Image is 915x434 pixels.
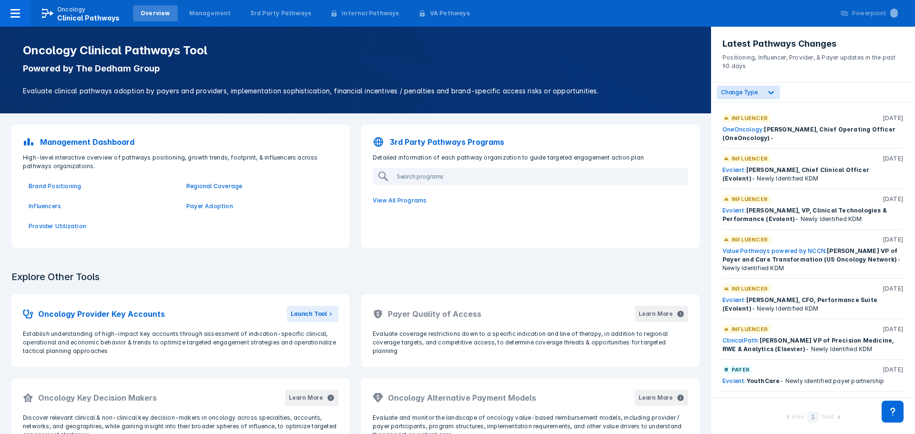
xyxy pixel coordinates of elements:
div: Learn More [289,394,323,402]
h2: Oncology Key Decision Makers [38,392,157,404]
p: [DATE] [883,325,904,333]
span: [PERSON_NAME], VP, Clinical Technologies & Performance (Evolent) [722,207,887,222]
div: Learn More [639,394,673,402]
div: Launch Tool [291,310,327,318]
div: - Newly Identified KDM [722,206,904,223]
a: Evolent: [722,207,746,214]
p: [DATE] [883,235,904,244]
h2: Oncology Provider Key Accounts [38,308,165,320]
a: Regional Coverage [186,182,333,191]
p: Influencer [732,195,768,203]
h2: Payer Quality of Access [388,308,481,320]
a: Payer Adoption [186,202,333,211]
div: Prev [792,413,804,423]
a: Management [182,5,239,21]
p: [DATE] [883,154,904,163]
span: [PERSON_NAME], CFO, Performance Suite (Evolent) [722,296,877,312]
div: Internal Pathways [342,9,399,18]
p: Powered by The Dedham Group [23,63,688,74]
div: VA Pathways [430,9,470,18]
a: Evolent: [722,377,746,384]
p: [DATE] [883,284,904,293]
a: Management Dashboard [17,131,344,153]
div: 3rd Party Pathways [250,9,312,18]
button: Learn More [635,306,688,322]
div: - Newly Identified KDM [722,247,904,273]
a: Provider Utilization [29,222,175,231]
p: Evaluate clinical pathways adoption by payers and providers, implementation sophistication, finan... [23,86,688,96]
div: - Newly Identified KDM [722,336,904,353]
p: Influencer [732,154,768,163]
p: Influencer [732,325,768,333]
div: Powerpoint [852,9,898,18]
a: Value Pathways powered by NCCN: [722,247,827,254]
button: Launch Tool [287,306,338,322]
button: Learn More [635,390,688,406]
a: OneOncology: [722,126,764,133]
p: [DATE] [883,365,904,374]
a: Evolent: [722,296,746,303]
div: Management [189,9,231,18]
p: Evaluate coverage restrictions down to a specific indication and line of therapy, in addition to ... [373,330,688,355]
p: Payer [732,365,750,374]
span: Change Type [721,89,758,96]
h3: Latest Pathways Changes [722,38,904,50]
div: Overview [141,9,170,18]
p: Influencer [732,114,768,122]
div: 1 [807,412,819,423]
p: High-level interactive overview of pathways positioning, growth trends, footprint, & influencers ... [17,153,344,171]
h3: Explore Other Tools [6,265,105,289]
div: Contact Support [882,401,904,423]
p: Influencer [732,235,768,244]
p: [DATE] [883,397,904,406]
button: Learn More [285,390,338,406]
p: Positioning, Influencer, Provider, & Payer updates in the past 90 days [722,50,904,71]
p: 3rd Party Pathways Programs [390,136,504,148]
a: Overview [133,5,178,21]
a: ClinicalPath: [722,337,760,344]
p: [DATE] [883,114,904,122]
div: - Newly Identified KDM [722,296,904,313]
p: Establish understanding of high-impact key accounts through assessment of indication-specific cli... [23,330,338,355]
p: Detailed information of each pathway organization to guide targeted engagement action plan [367,153,694,162]
a: Brand Positioning [29,182,175,191]
input: Search programs [393,169,679,184]
div: Learn More [639,310,673,318]
p: Influencer [732,284,768,293]
h1: Oncology Clinical Pathways Tool [23,44,688,57]
span: Clinical Pathways [57,14,120,22]
h2: Oncology Alternative Payment Models [388,392,536,404]
p: [DATE] [883,195,904,203]
a: Evolent: [722,166,746,173]
p: Influencer [732,397,768,406]
div: Next [822,413,834,423]
a: 3rd Party Pathways [243,5,319,21]
p: Oncology [57,5,86,14]
p: Management Dashboard [40,136,134,148]
a: Influencers [29,202,175,211]
div: - Newly identified payer partnership [722,377,904,385]
div: - Newly Identified KDM [722,166,904,183]
span: [PERSON_NAME], Chief Clinical Officer (Evolent) [722,166,869,182]
div: - [722,125,904,142]
a: View All Programs [367,191,694,211]
a: 3rd Party Pathways Programs [367,131,694,153]
span: YouthCare [746,377,780,384]
span: [PERSON_NAME], Chief Operating Officer (OneOncology) [722,126,895,141]
span: [PERSON_NAME] VP of Precision Medicine, RWE & Analytics (Elsevier) [722,337,894,353]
